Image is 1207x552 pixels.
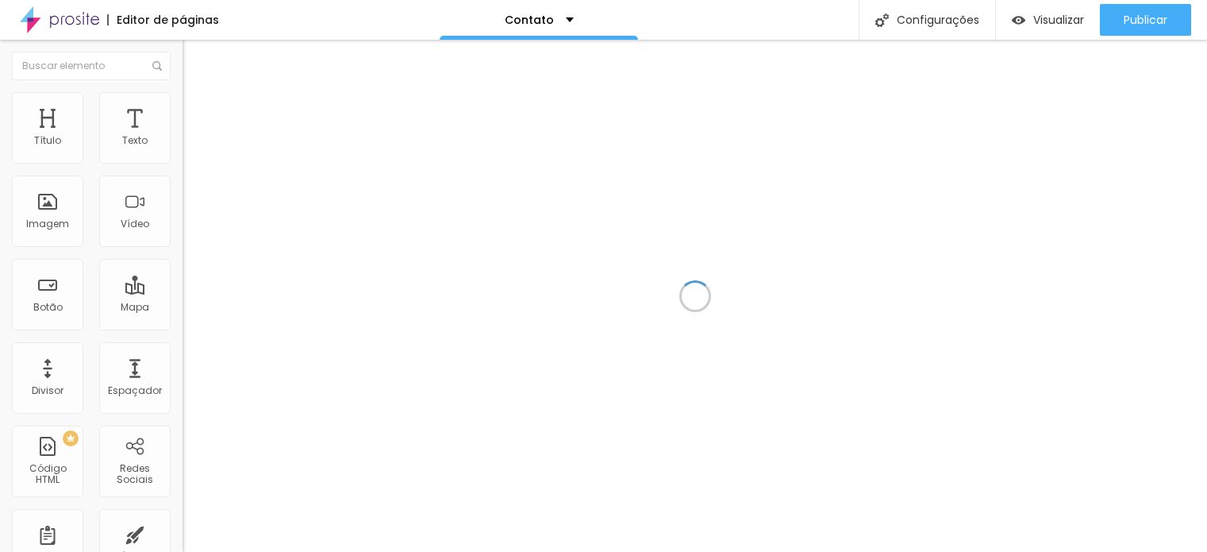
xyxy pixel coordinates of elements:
[121,300,149,314] font: Mapa
[152,61,162,71] img: Ícone
[1033,12,1084,28] font: Visualizar
[34,133,61,147] font: Título
[996,4,1100,36] button: Visualizar
[33,300,63,314] font: Botão
[875,14,889,27] img: Ícone
[505,14,554,25] p: Contato
[26,217,69,230] font: Imagem
[12,52,171,80] input: Buscar elemento
[29,461,67,486] font: Código HTML
[117,461,153,486] font: Redes Sociais
[897,12,979,28] font: Configurações
[108,384,162,397] font: Espaçador
[1124,12,1167,28] font: Publicar
[1100,4,1191,36] button: Publicar
[1012,14,1025,27] img: view-1.svg
[121,217,149,230] font: Vídeo
[117,12,219,28] font: Editor de páginas
[122,133,148,147] font: Texto
[32,384,63,397] font: Divisor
